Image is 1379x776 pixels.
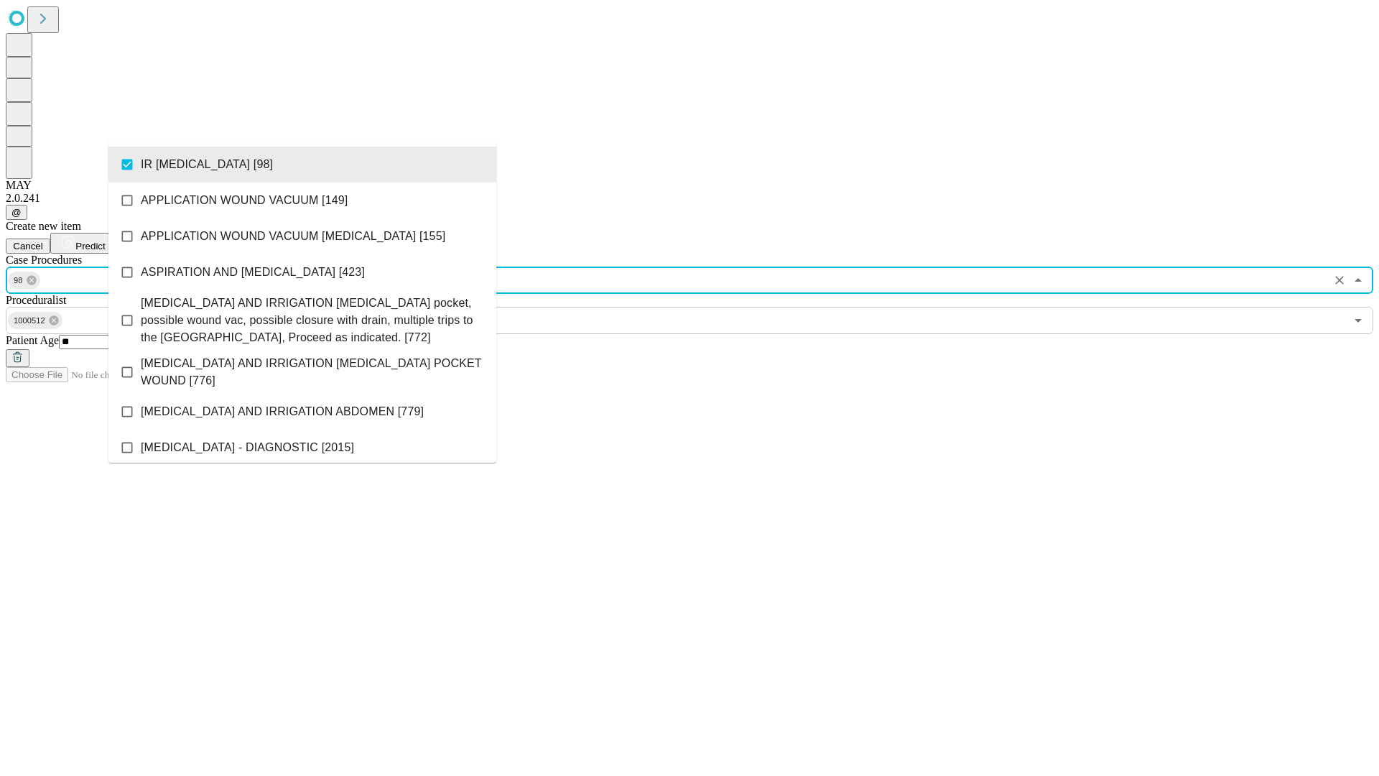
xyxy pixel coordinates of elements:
[11,207,22,218] span: @
[8,313,51,329] span: 1000512
[6,192,1373,205] div: 2.0.241
[6,220,81,232] span: Create new item
[141,295,485,346] span: [MEDICAL_DATA] AND IRRIGATION [MEDICAL_DATA] pocket, possible wound vac, possible closure with dr...
[141,264,365,281] span: ASPIRATION AND [MEDICAL_DATA] [423]
[6,179,1373,192] div: MAY
[6,254,82,266] span: Scheduled Procedure
[6,239,50,254] button: Cancel
[6,205,27,220] button: @
[141,192,348,209] span: APPLICATION WOUND VACUUM [149]
[8,272,40,289] div: 98
[141,156,273,173] span: IR [MEDICAL_DATA] [98]
[1348,270,1368,290] button: Close
[8,272,29,289] span: 98
[6,334,59,346] span: Patient Age
[1329,270,1350,290] button: Clear
[141,228,445,245] span: APPLICATION WOUND VACUUM [MEDICAL_DATA] [155]
[50,233,116,254] button: Predict
[1348,310,1368,331] button: Open
[141,403,424,420] span: [MEDICAL_DATA] AND IRRIGATION ABDOMEN [779]
[13,241,43,251] span: Cancel
[141,355,485,389] span: [MEDICAL_DATA] AND IRRIGATION [MEDICAL_DATA] POCKET WOUND [776]
[141,439,354,456] span: [MEDICAL_DATA] - DIAGNOSTIC [2015]
[6,294,66,306] span: Proceduralist
[75,241,105,251] span: Predict
[8,312,62,329] div: 1000512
